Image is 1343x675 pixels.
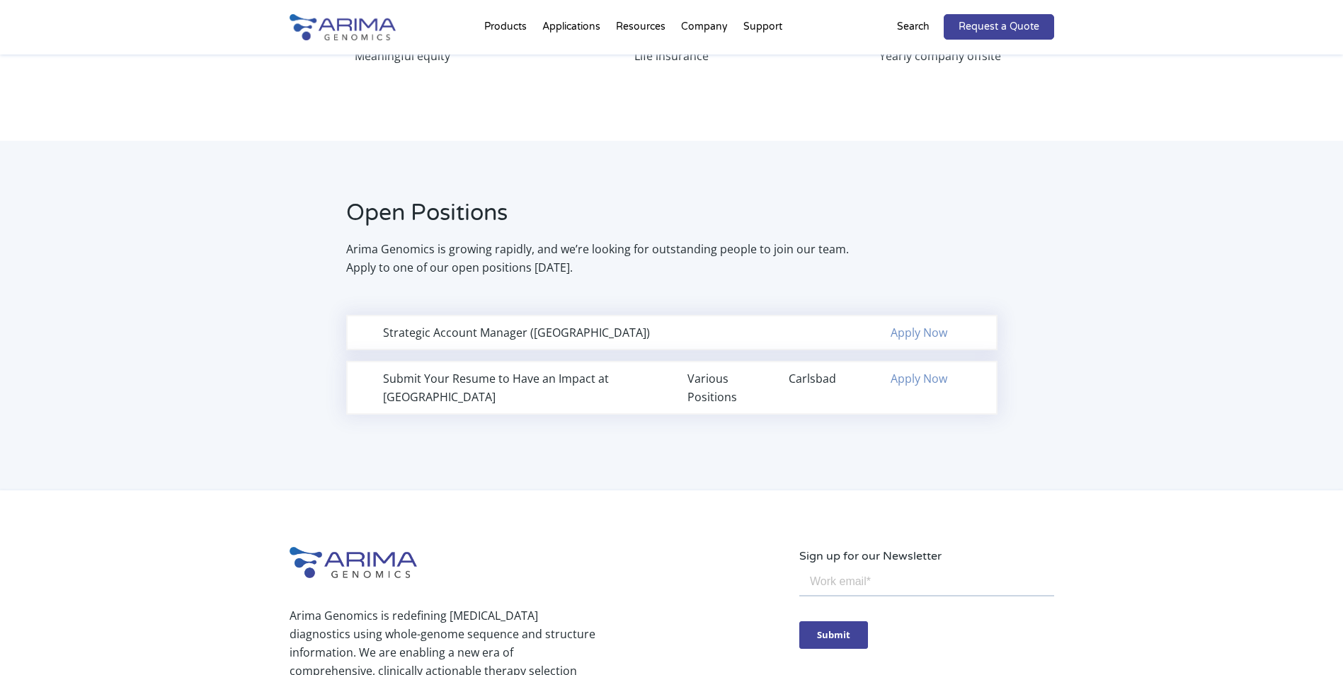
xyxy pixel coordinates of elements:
img: Arima-Genomics-logo [290,547,417,578]
p: Arima Genomics is growing rapidly, and we’re looking for outstanding people to join our team. App... [346,240,852,277]
div: Various Positions [687,369,758,406]
a: Apply Now [891,371,947,386]
img: Arima-Genomics-logo [290,14,396,40]
p: Search [897,18,930,36]
a: Request a Quote [944,14,1054,40]
p: Sign up for our Newsletter [799,547,1054,565]
div: Submit Your Resume to Have an Impact at [GEOGRAPHIC_DATA] [383,369,656,406]
p: Life insurance [558,47,784,65]
iframe: Form 0 [799,565,1054,674]
p: Yearly company offsite [827,47,1053,65]
p: Meaningful equity [290,47,516,65]
div: Strategic Account Manager ([GEOGRAPHIC_DATA]) [383,323,656,342]
h2: Open Positions [346,197,852,240]
div: Carlsbad [789,369,859,388]
a: Apply Now [891,325,947,340]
